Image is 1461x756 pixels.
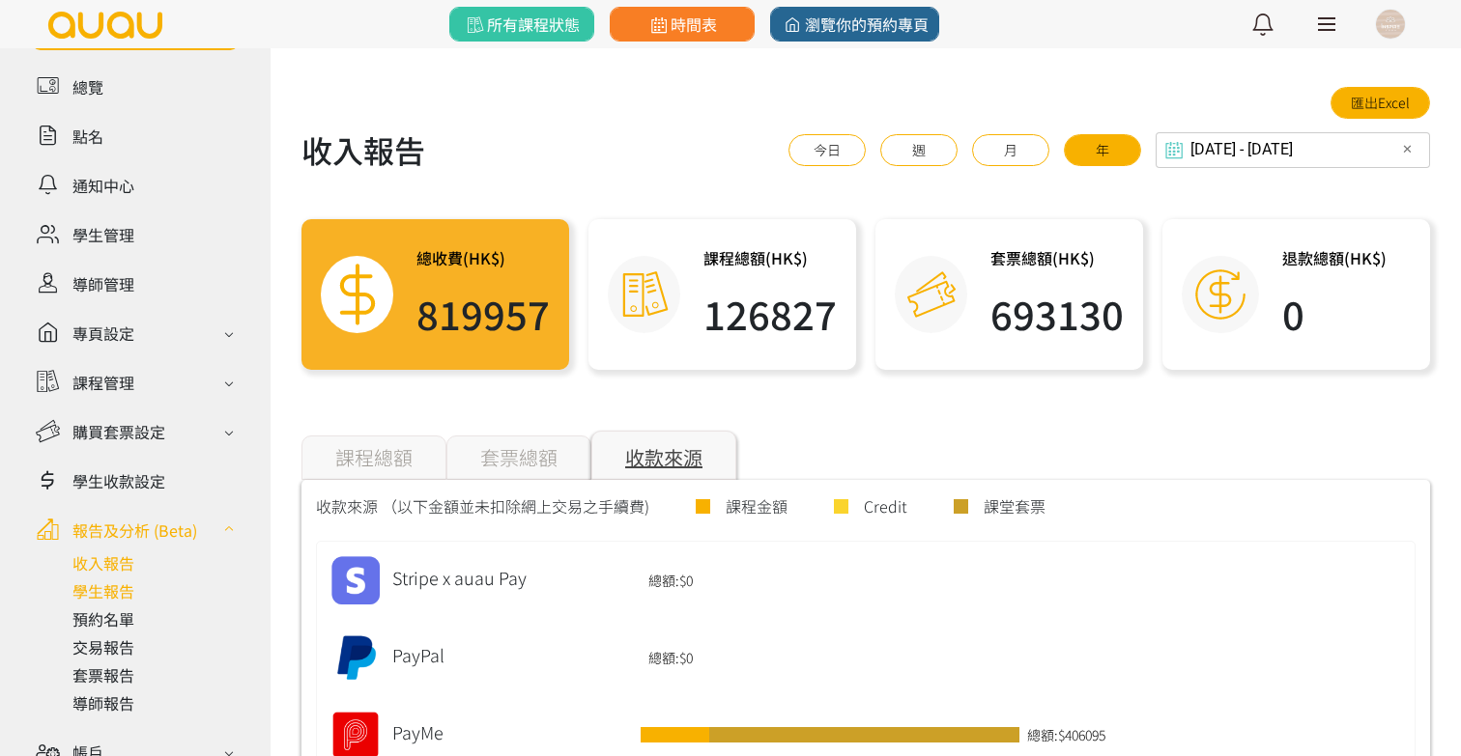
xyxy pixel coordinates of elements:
h3: 課程總額(HK$) [703,246,837,269]
div: 專頁設定 [72,322,134,345]
div: 總額:$0 [641,573,769,588]
input: Select date & time [1156,132,1430,168]
span: ✕ [1402,140,1413,159]
button: 月 [972,134,1049,166]
button: 年 [1064,134,1141,166]
h1: 收入報告 [301,126,425,173]
img: course.png [620,270,669,319]
a: 瀏覽你的預約專頁 [770,7,939,42]
img: logo.svg [46,12,164,39]
h1: 819957 [416,285,550,343]
span: 時間表 [646,13,717,36]
img: stripe.png [327,551,385,609]
button: 今日 [788,134,866,166]
a: 匯出Excel [1331,87,1430,119]
button: ✕ [1395,138,1418,161]
img: paypal.png [327,629,385,686]
div: 收款來源 （以下金額並未扣除網上交易之手續費) [316,494,649,518]
img: credit.png [907,270,956,319]
div: 課程金額 [726,494,788,518]
span: 所有課程狀態 [463,13,580,36]
h3: 套票總額(HK$) [990,246,1124,269]
div: 購買套票設定 [72,420,165,443]
div: 套票總額 [446,435,591,480]
div: 收款來源 [591,431,736,480]
div: 課程總額 [301,435,446,480]
a: 時間表 [610,7,755,42]
h1: 126827 [703,285,837,343]
a: 所有課程狀態 [449,7,594,42]
img: total.png [324,261,391,328]
div: Credit [864,494,907,518]
span: 瀏覽你的預約專頁 [781,13,929,36]
img: refund.png [1191,266,1249,323]
div: Stripe x auau Pay [317,542,631,619]
div: 課堂套票 [984,494,1046,518]
div: 總額:$0 [641,650,769,665]
div: 總額:$406095 [1019,727,1182,742]
h1: 693130 [990,285,1124,343]
div: PayPal [317,619,631,696]
h1: 0 [1282,285,1387,343]
div: 報告及分析 (Beta) [72,518,197,542]
button: 週 [880,134,958,166]
div: 課程管理 [72,371,134,394]
h3: 退款總額(HK$) [1282,246,1387,269]
h3: 總收費(HK$) [416,246,550,269]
